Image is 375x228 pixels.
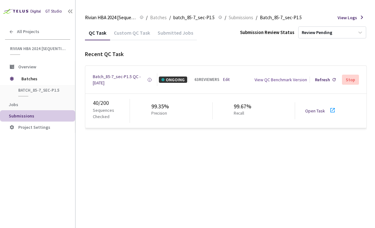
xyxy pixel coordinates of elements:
[93,107,130,120] p: Sequences Checked
[9,113,34,119] span: Submissions
[227,14,255,21] a: Submissions
[194,77,219,83] div: 63 REVIEWERS
[159,77,187,83] div: ONGOING
[151,111,167,117] p: Precision
[10,46,66,51] span: Rivian HBA 2024 [Sequential]
[21,72,64,85] span: Batches
[255,77,307,83] div: View QC Benchmark Version
[154,30,197,40] div: Submitted Jobs
[150,14,167,21] span: Batches
[18,64,36,70] span: Overview
[110,30,154,40] div: Custom QC Task
[346,77,355,82] div: Stop
[93,99,130,107] div: 40 / 200
[338,14,357,21] span: View Logs
[260,14,302,21] span: Batch_85-7_sec-P1.5
[85,30,110,40] div: QC Task
[234,102,251,111] div: 99.67%
[305,108,325,114] a: Open Task
[225,14,226,21] li: /
[149,14,168,21] a: Batches
[85,14,136,21] span: Rivian HBA 2024 [Sequential]
[234,111,249,117] p: Recall
[169,14,171,21] li: /
[93,73,147,86] a: Batch_85-7_sec-P1.5 QC - [DATE]
[17,29,39,34] span: All Projects
[256,14,257,21] li: /
[315,77,330,83] div: Refresh
[18,88,65,93] span: batch_85-7_sec-P1.5
[302,30,332,36] div: Review Pending
[240,29,294,36] div: Submission Review Status
[9,102,18,107] span: Jobs
[173,14,215,21] span: batch_85-7_sec-P1.5
[18,124,50,130] span: Project Settings
[45,9,62,14] div: GT Studio
[229,14,253,21] span: Submissions
[85,50,367,58] div: Recent QC Task
[151,102,170,111] div: 99.35%
[146,14,148,21] li: /
[223,77,230,83] a: Edit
